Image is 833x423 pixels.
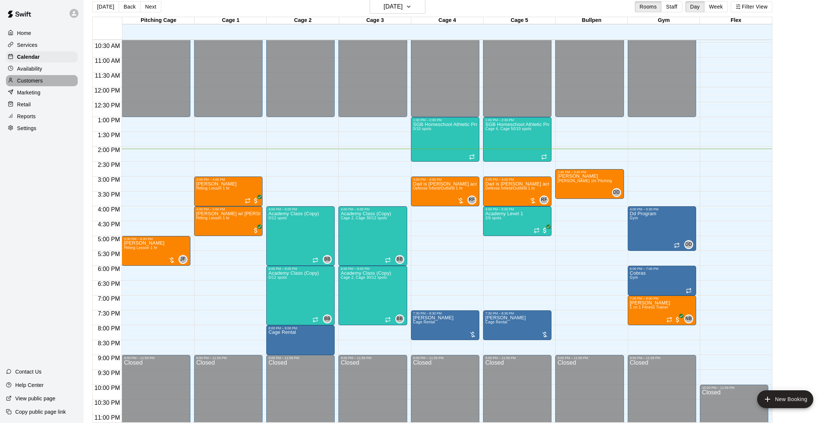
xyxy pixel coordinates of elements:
span: 2/6 spots filled [485,216,502,220]
div: 7:00 PM – 8:00 PM [630,297,694,300]
button: Staff [661,1,682,12]
button: [DATE] [92,1,119,12]
span: Recurring event [541,154,547,160]
span: 1 on 1 Fitness Trainer [630,305,669,309]
span: DD [685,241,692,248]
div: Calendar [6,51,78,62]
div: 1:00 PM – 2:30 PM: SGB Homeschool Athletic Program [483,117,551,162]
span: JF [180,256,186,263]
span: Defense Infield/Outfield 1 hr [413,186,463,190]
div: 3:00 PM – 4:00 PM: Dad is Frankie acreage kid / defense [483,177,551,206]
button: Rooms [635,1,662,12]
div: Flex [700,17,772,24]
div: Marketing [6,87,78,98]
div: Nate Betances [684,314,693,323]
span: Recurring event [385,317,391,323]
span: Defense Infield/Outfield 1 hr [485,186,535,190]
div: 4:00 PM – 6:00 PM [341,207,405,211]
p: Services [17,41,38,49]
div: 4:00 PM – 6:00 PM: Academy Class (Copy) [266,206,335,266]
span: Hitting Lesson 1 hr [124,246,157,250]
div: 9:00 PM – 11:59 PM [124,356,188,360]
div: 9:00 PM – 11:59 PM [557,356,621,360]
button: Next [140,1,161,12]
div: 4:00 PM – 5:00 PM: Academy Level 1 [483,206,551,236]
span: [PERSON_NAME] 1hr Pitching [557,179,612,183]
span: 0/12 spots filled [369,216,387,220]
h6: [DATE] [384,1,403,12]
span: 5:30 PM [96,251,122,257]
span: 0/12 spots filled [268,216,287,220]
button: Filter View [731,1,772,12]
span: 4:30 PM [96,221,122,227]
div: Cage 1 [194,17,267,24]
div: 3:00 PM – 4:00 PM [485,178,549,181]
div: 6:00 PM – 8:00 PM: Academy Class (Copy) [338,266,407,325]
div: 6:00 PM – 7:00 PM: Cobras [628,266,696,296]
span: RF [469,196,475,204]
span: Recurring event [245,198,251,204]
div: Darin Downs [684,240,693,249]
button: Day [685,1,705,12]
div: Home [6,28,78,39]
span: 6:30 PM [96,281,122,287]
span: 0/12 spots filled [268,275,287,280]
p: Help Center [15,381,44,389]
div: Bucket Bucket [323,255,332,264]
div: 9:00 PM – 11:59 PM [413,356,477,360]
span: 0/12 spots filled [369,275,387,280]
span: BB [324,256,331,263]
span: Gym [630,216,638,220]
div: 1:00 PM – 2:30 PM: SGB Homeschool Athletic Program [411,117,479,162]
span: NB [685,315,692,323]
span: 1:00 PM [96,117,122,123]
div: 4:00 PM – 5:00 PM: Landon w/ arden [194,206,263,236]
span: 7:00 PM [96,296,122,302]
span: All customers have paid [541,227,549,234]
p: Customers [17,77,43,84]
span: Gym [630,275,638,280]
div: 7:30 PM – 8:30 PM [413,311,477,315]
span: 4:00 PM [96,206,122,213]
div: 4:00 PM – 6:00 PM [268,207,332,211]
p: Contact Us [15,368,42,375]
div: 6:00 PM – 8:00 PM [268,267,332,271]
div: 9:00 PM – 11:59 PM [268,356,332,360]
a: Customers [6,75,78,86]
span: 0/10 spots filled [513,127,531,131]
span: BB [396,256,403,263]
span: Darin Downs [615,188,621,197]
span: Recurring event [385,257,391,263]
div: 3:00 PM – 4:00 PM [196,178,260,181]
div: 4:00 PM – 6:00 PM: Academy Class (Copy) [338,206,407,266]
div: Pitching Cage [122,17,194,24]
a: Availability [6,63,78,74]
div: Bucket Bucket [395,255,404,264]
div: 3:00 PM – 4:00 PM: Dad is Frankie acreage kid / defense [411,177,479,206]
a: Settings [6,123,78,134]
div: 1:00 PM – 2:30 PM [485,118,549,122]
div: Darin Downs [612,188,621,197]
div: Cage 5 [483,17,556,24]
span: 11:30 AM [93,72,122,79]
div: 3:00 PM – 4:00 PM: Landon [194,177,263,206]
span: BB [324,315,331,323]
span: Recurring event [312,257,318,263]
div: 1:00 PM – 2:30 PM [413,118,477,122]
button: add [757,390,813,408]
div: Gym [628,17,700,24]
button: Week [704,1,728,12]
span: Hitting Lesson 1 hr [196,186,230,190]
div: 4:00 PM – 5:00 PM [196,207,260,211]
span: Recurring event [674,242,680,248]
span: 9:00 PM [96,355,122,361]
div: 8:00 PM – 9:00 PM [268,326,332,330]
span: 7:30 PM [96,310,122,317]
div: 6:00 PM – 8:00 PM: Academy Class (Copy) [266,266,335,325]
div: Rachel Frankhouser [540,196,549,204]
span: 1:30 PM [96,132,122,138]
span: Bucket Bucket [326,255,332,264]
span: 2:00 PM [96,147,122,153]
